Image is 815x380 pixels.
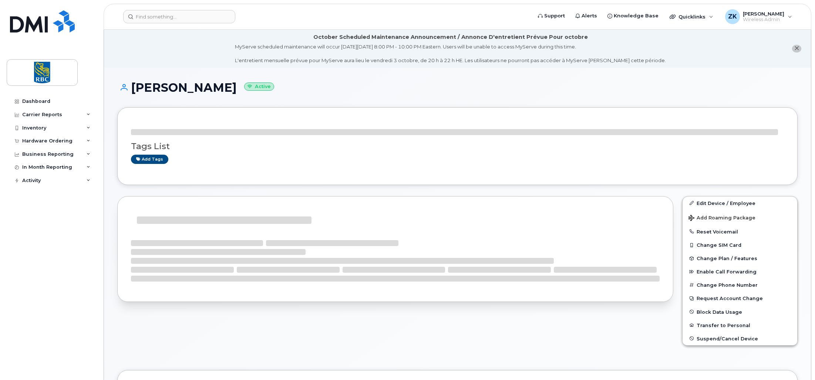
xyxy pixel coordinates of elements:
h1: [PERSON_NAME] [117,81,798,94]
div: October Scheduled Maintenance Announcement / Annonce D'entretient Prévue Pour octobre [313,33,588,41]
button: Reset Voicemail [683,225,797,238]
a: Edit Device / Employee [683,196,797,210]
div: MyServe scheduled maintenance will occur [DATE][DATE] 8:00 PM - 10:00 PM Eastern. Users will be u... [235,43,666,64]
button: Change SIM Card [683,238,797,252]
button: Suspend/Cancel Device [683,332,797,345]
button: Enable Call Forwarding [683,265,797,278]
span: Change Plan / Features [697,256,757,261]
button: close notification [792,45,801,53]
small: Active [244,83,274,91]
h3: Tags List [131,142,784,151]
span: Suspend/Cancel Device [697,336,758,341]
button: Add Roaming Package [683,210,797,225]
span: Add Roaming Package [688,215,755,222]
button: Block Data Usage [683,305,797,319]
a: Add tags [131,155,168,164]
button: Change Plan / Features [683,252,797,265]
button: Transfer to Personal [683,319,797,332]
button: Change Phone Number [683,278,797,292]
button: Request Account Change [683,292,797,305]
span: Enable Call Forwarding [697,269,757,275]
